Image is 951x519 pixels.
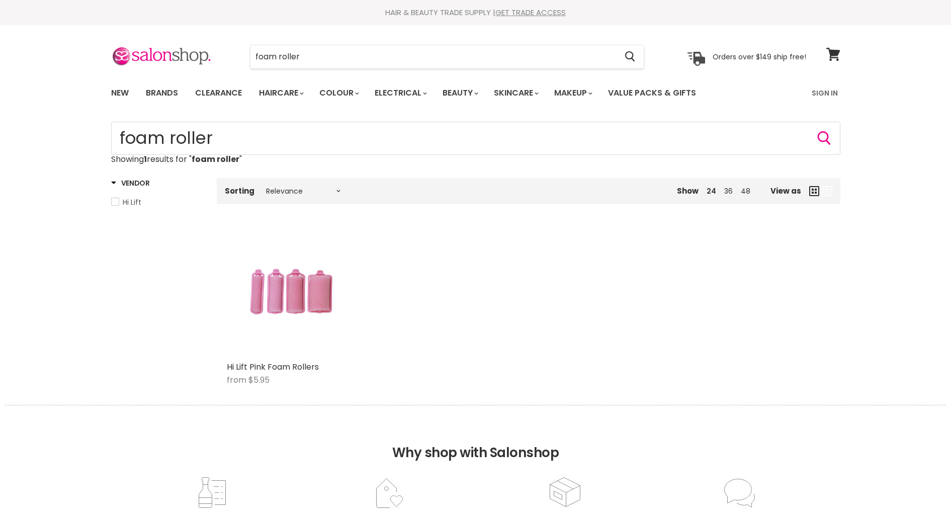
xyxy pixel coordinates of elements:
[104,82,136,104] a: New
[111,155,840,164] p: Showing results for " "
[600,82,704,104] a: Value Packs & Gifts
[312,82,365,104] a: Colour
[111,178,150,188] h3: Vendor
[5,405,946,476] h2: Why shop with Salonshop
[617,45,644,68] button: Search
[435,82,484,104] a: Beauty
[806,82,844,104] a: Sign In
[677,186,699,196] span: Show
[227,374,246,386] span: from
[192,153,239,165] strong: foam roller
[111,122,840,155] form: Product
[741,186,750,196] a: 48
[251,82,310,104] a: Haircare
[104,78,755,108] ul: Main menu
[111,122,840,155] input: Search
[250,45,617,68] input: Search
[144,153,147,165] strong: 1
[225,187,254,195] label: Sorting
[248,374,270,386] span: $5.95
[547,82,598,104] a: Makeup
[713,52,806,61] p: Orders over $149 ship free!
[138,82,186,104] a: Brands
[99,78,853,108] nav: Main
[816,130,832,146] button: Search
[486,82,545,104] a: Skincare
[227,228,355,357] a: Hi Lift Pink Foam Rollers
[724,186,733,196] a: 36
[250,45,644,69] form: Product
[123,197,141,207] span: Hi Lift
[188,82,249,104] a: Clearance
[367,82,433,104] a: Electrical
[111,197,204,208] a: Hi Lift
[495,7,566,18] a: GET TRADE ACCESS
[707,186,716,196] a: 24
[770,187,801,195] span: View as
[227,361,319,373] a: Hi Lift Pink Foam Rollers
[99,8,853,18] div: HAIR & BEAUTY TRADE SUPPLY |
